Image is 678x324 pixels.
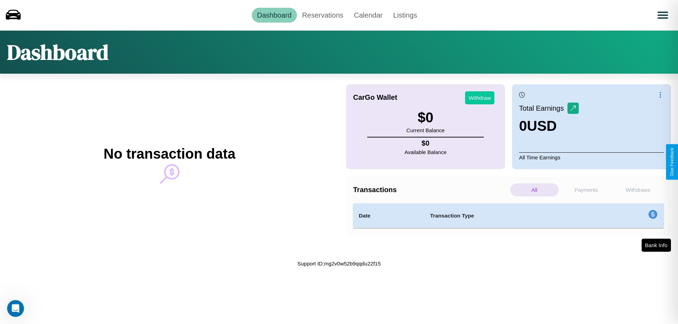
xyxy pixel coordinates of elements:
p: Available Balance [405,147,447,157]
a: Reservations [297,8,349,23]
p: All Time Earnings [519,152,664,162]
table: simple table [353,203,664,228]
h4: Transactions [353,186,509,194]
p: Withdraws [614,183,662,196]
h4: $ 0 [405,139,447,147]
h4: CarGo Wallet [353,93,397,102]
p: Total Earnings [519,102,567,115]
button: Open menu [653,5,673,25]
h1: Dashboard [7,38,108,67]
iframe: Intercom live chat [7,300,24,317]
p: Current Balance [406,126,445,135]
button: Bank Info [642,239,671,252]
a: Calendar [349,8,388,23]
h4: Date [359,212,419,220]
div: Give Feedback [670,148,674,176]
a: Dashboard [252,8,297,23]
p: Support ID: mg2v0w52b9qqdu22f15 [297,259,381,268]
h4: Transaction Type [430,212,590,220]
a: Listings [388,8,422,23]
button: Withdraw [465,91,494,104]
h3: 0 USD [519,118,579,134]
p: All [510,183,559,196]
h2: No transaction data [103,146,235,162]
h3: $ 0 [406,110,445,126]
p: Payments [562,183,611,196]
